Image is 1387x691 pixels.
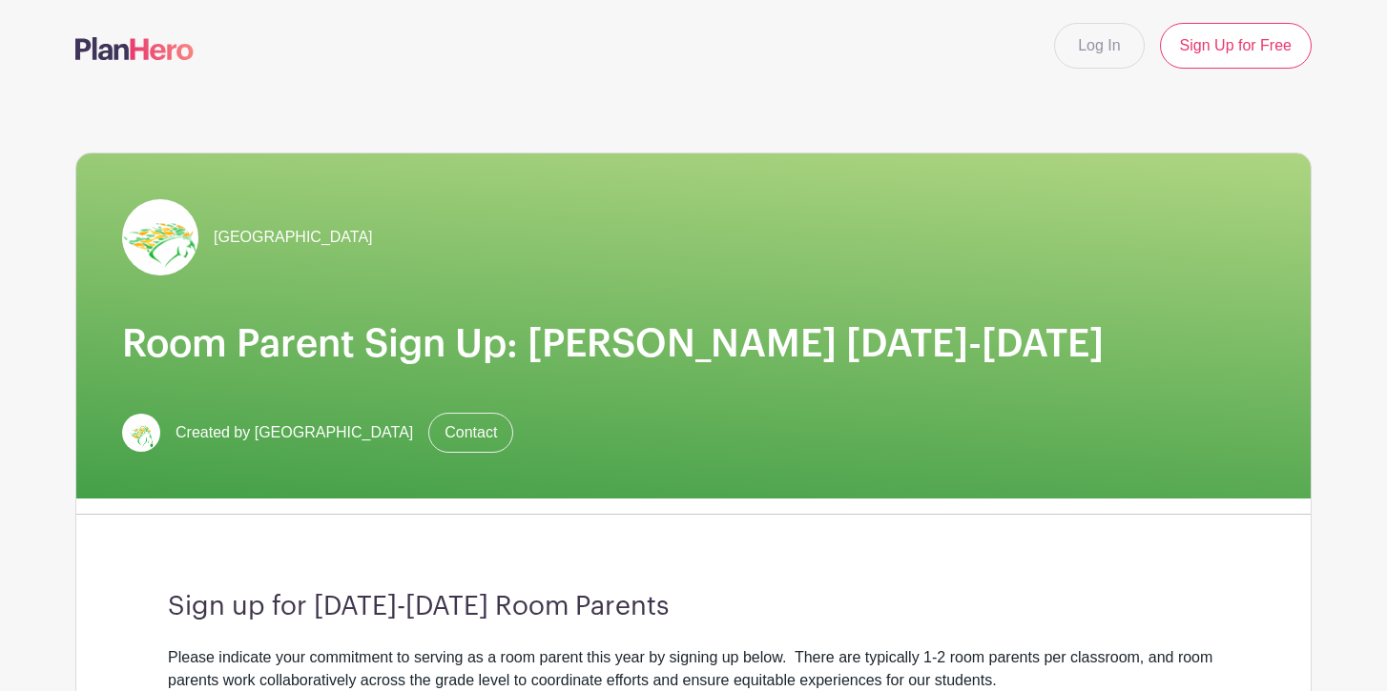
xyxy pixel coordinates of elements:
h1: Room Parent Sign Up: [PERSON_NAME] [DATE]-[DATE] [122,321,1265,367]
img: Screen%20Shot%202023-09-28%20at%203.51.11%20PM.png [122,414,160,452]
img: Screen%20Shot%202023-09-28%20at%203.51.11%20PM.png [122,199,198,275]
a: Sign Up for Free [1160,23,1312,69]
span: Created by [GEOGRAPHIC_DATA] [176,421,413,444]
img: logo-507f7623f17ff9eddc593b1ce0a138ce2505c220e1c5a4e2b4648c50719b7d32.svg [75,37,194,60]
h3: Sign up for [DATE]-[DATE] Room Parents [168,591,1219,623]
a: Log In [1054,23,1144,69]
a: Contact [428,413,513,453]
span: [GEOGRAPHIC_DATA] [214,226,373,249]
